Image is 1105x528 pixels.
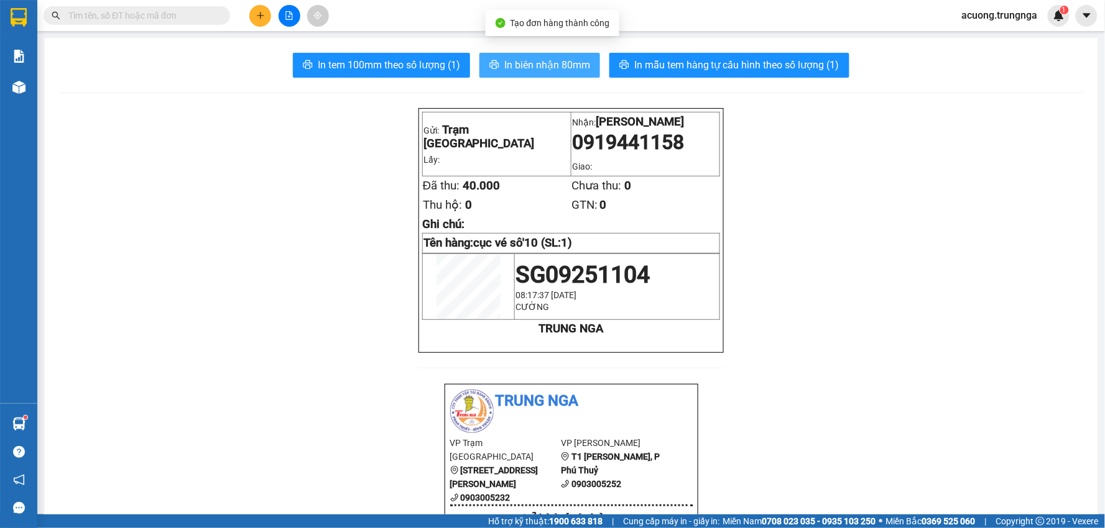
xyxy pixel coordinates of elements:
[450,389,494,433] img: logo.jpg
[1053,10,1065,21] img: icon-new-feature
[423,155,440,165] span: Lấy:
[303,60,313,71] span: printer
[465,198,472,212] span: 0
[1076,5,1098,27] button: caret-down
[6,6,180,30] li: Trung Nga
[423,123,535,150] span: Trạm [GEOGRAPHIC_DATA]
[313,11,322,20] span: aim
[985,514,987,528] span: |
[423,179,460,193] span: Đã thu:
[12,81,25,94] img: warehouse-icon
[599,198,606,212] span: 0
[549,516,603,526] strong: 1900 633 818
[624,179,631,193] span: 0
[1060,6,1069,14] sup: 1
[13,474,25,486] span: notification
[952,7,1048,23] span: acuong.trungnga
[634,57,839,73] span: In mẫu tem hàng tự cấu hình theo số lượng (1)
[256,11,265,20] span: plus
[423,123,570,150] p: Gửi:
[423,236,573,250] strong: Tên hàng:
[516,290,576,300] span: 08:17:37 [DATE]
[922,516,976,526] strong: 0369 525 060
[24,416,27,419] sup: 1
[572,115,719,129] p: Nhận:
[12,417,25,430] img: warehouse-icon
[422,217,465,231] span: Ghi chú:
[496,18,506,28] span: check-circle
[571,479,621,489] b: 0903005252
[318,57,460,73] span: In tem 100mm theo số lượng (1)
[886,514,976,528] span: Miền Bắc
[571,198,598,212] span: GTN:
[6,6,50,50] img: logo.jpg
[572,130,684,154] span: 0919441158
[285,11,294,20] span: file-add
[596,115,684,129] span: [PERSON_NAME]
[879,519,883,524] span: ⚪️
[450,389,693,413] li: Trung Nga
[86,69,95,78] span: environment
[511,18,610,28] span: Tạo đơn hàng thành công
[489,60,499,71] span: printer
[488,514,603,528] span: Hỗ trợ kỹ thuật:
[561,480,570,488] span: phone
[13,502,25,514] span: message
[562,236,573,250] span: 1)
[86,68,162,106] b: T1 [PERSON_NAME], P Phú Thuỷ
[86,53,165,66] li: VP [PERSON_NAME]
[609,53,849,78] button: printerIn mẫu tem hàng tự cấu hình theo số lượng (1)
[723,514,876,528] span: Miền Nam
[571,179,621,193] span: Chưa thu:
[561,452,660,475] b: T1 [PERSON_NAME], P Phú Thuỷ
[1036,517,1045,526] span: copyright
[1062,6,1066,14] span: 1
[619,60,629,71] span: printer
[479,53,600,78] button: printerIn biên nhận 80mm
[279,5,300,27] button: file-add
[516,302,549,312] span: CƯỜNG
[423,198,462,212] span: Thu hộ:
[539,322,603,335] strong: TRUNG NGA
[623,514,720,528] span: Cung cấp máy in - giấy in:
[561,436,672,450] li: VP [PERSON_NAME]
[68,9,215,22] input: Tìm tên, số ĐT hoặc mã đơn
[12,50,25,63] img: solution-icon
[450,466,459,475] span: environment
[516,261,650,288] span: SG09251104
[762,516,876,526] strong: 0708 023 035 - 0935 103 250
[450,465,539,489] b: [STREET_ADDRESS][PERSON_NAME]
[612,514,614,528] span: |
[463,179,500,193] span: 40.000
[307,5,329,27] button: aim
[450,493,459,502] span: phone
[504,57,590,73] span: In biên nhận 80mm
[11,8,27,27] img: logo-vxr
[52,11,60,20] span: search
[13,446,25,458] span: question-circle
[572,162,592,171] span: Giao:
[1081,10,1093,21] span: caret-down
[293,53,470,78] button: printerIn tem 100mm theo số lượng (1)
[561,452,570,461] span: environment
[249,5,271,27] button: plus
[461,493,511,503] b: 0903005232
[474,236,573,250] span: cục vé sô'10 (SL:
[450,436,562,463] li: VP Trạm [GEOGRAPHIC_DATA]
[6,53,86,94] li: VP Trạm [GEOGRAPHIC_DATA]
